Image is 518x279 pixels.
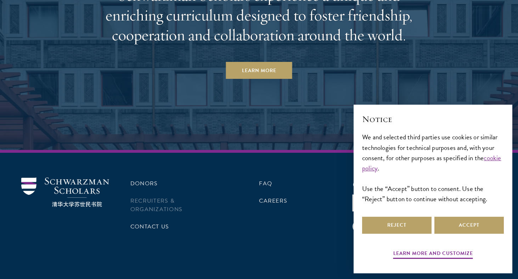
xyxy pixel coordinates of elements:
a: Recruiters & Organizations [130,197,182,214]
h2: Notice [362,113,504,125]
button: Learn more and customize [393,249,473,260]
a: Contact Us [130,222,169,231]
button: Accept [434,217,504,234]
a: Donors [130,179,158,188]
a: cookie policy [362,153,501,173]
button: Reject [362,217,432,234]
img: Schwarzman Scholars [21,178,109,207]
a: FAQ [259,179,272,188]
a: Learn More [226,62,292,79]
a: Careers [259,197,287,205]
div: We and selected third parties use cookies or similar technologies for technical purposes and, wit... [362,132,504,204]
